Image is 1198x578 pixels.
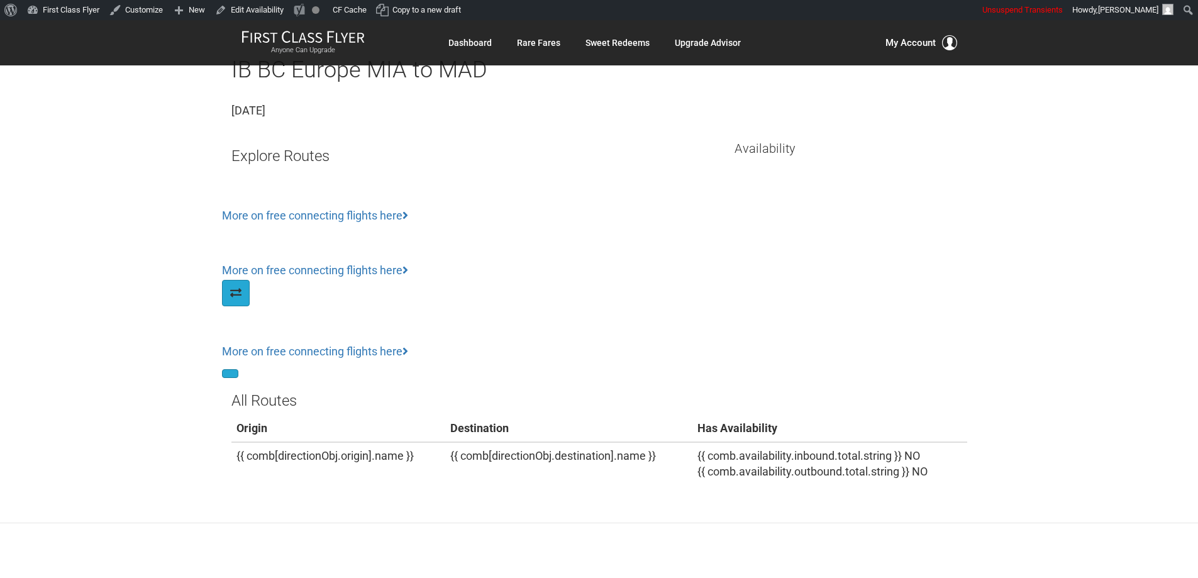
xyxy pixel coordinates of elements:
a: First Class FlyerAnyone Can Upgrade [241,30,365,55]
span: {{ comb.availability.outbound.total.string }} [697,465,909,478]
span: Unsuspend Transients [982,5,1063,14]
span: via {{ destination }} [331,329,402,339]
span: {{ origin }} [367,192,414,206]
button: Invert Route Direction [222,280,250,307]
a: More on free connecting flights here [222,264,408,277]
a: Sweet Redeems [585,31,650,54]
a: More on free connecting flights here [222,345,408,358]
a: Upgrade Advisor [675,31,741,54]
img: First Class Flyer [241,30,365,43]
td: {{ comb[directionObj.destination].name }} [445,442,692,485]
span: My Account [885,35,936,50]
a: Rare Fares [517,31,560,54]
h3: Explore Routes [231,148,716,164]
a: Dashboard [448,31,492,54]
th: Has Availability [692,415,967,442]
span: {{ comb.availability.inbound.total.string }} [697,449,902,462]
span: {{ destinationConnection }} [222,327,408,342]
small: Anyone Can Upgrade [241,46,365,55]
span: {{ destination }} [410,327,479,342]
span: NO [912,465,928,478]
td: {{ comb[directionObj.origin].name }} [231,442,446,485]
time: [DATE] [231,104,265,117]
span: {{ stopover }} [222,246,280,260]
th: Destination [445,415,692,442]
button: My Account [885,35,957,50]
h4: Availability [735,142,967,155]
h2: IB BC Europe MIA to MAD [231,58,967,83]
span: via {{ origin }} [309,194,360,204]
span: {{ originConnection }} [222,192,365,206]
h3: All Routes [231,392,967,409]
span: NO [904,449,920,462]
th: Origin [231,415,446,442]
a: More on free connecting flights here [222,209,408,222]
span: [PERSON_NAME] [1098,5,1158,14]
